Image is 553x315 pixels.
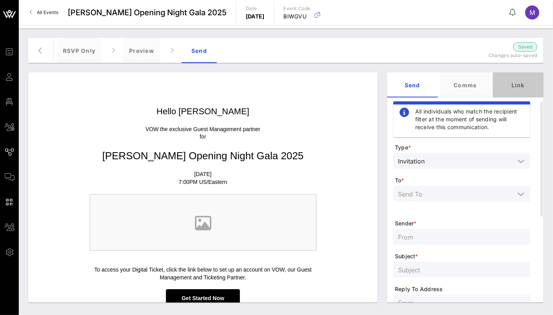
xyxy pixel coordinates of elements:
div: M [525,5,539,20]
span: To [395,176,530,184]
span: All Events [37,9,58,15]
div: RSVP Only [57,38,102,63]
p: BIWGVU [284,13,311,20]
p: 7:00PM US/Eastern [90,178,317,186]
input: Subject [398,265,526,275]
p: To access your Digital Ticket, click the link below to set up an account on VOW, our Guest Manage... [90,266,317,281]
a: All Events [25,6,63,19]
span: Hello [PERSON_NAME] [157,106,249,116]
input: Send To [398,189,515,199]
div: Send [387,72,438,97]
input: From [398,232,526,242]
span: Reply To Address [395,285,530,293]
p: Changes auto-saved [440,52,537,59]
div: Comms [440,72,491,97]
span: Sender [395,220,530,227]
div: Preview [123,38,160,63]
div: Invitation [393,153,530,169]
span: Saved [518,43,532,51]
p: [DATE] [90,171,317,178]
div: All individuals who match the recipient filter at the moment of sending will receive this communi... [415,108,524,131]
p: Event Code [284,5,311,13]
div: Invitation [398,158,425,165]
div: Link [493,72,544,97]
p: [PERSON_NAME] Opening Night Gala 2025 [90,149,317,163]
span: M [530,9,535,16]
p: [DATE] [246,13,265,20]
p: Date [246,5,265,13]
a: Get Started Now [166,289,240,308]
span: Get Started Now [182,295,224,301]
span: Type [395,144,530,151]
input: From [398,297,526,308]
span: [PERSON_NAME] Opening Night Gala 2025 [68,7,227,18]
p: VOW the exclusive Guest Management partner for [90,126,317,141]
span: Subject [395,252,530,260]
div: Send [182,38,217,63]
